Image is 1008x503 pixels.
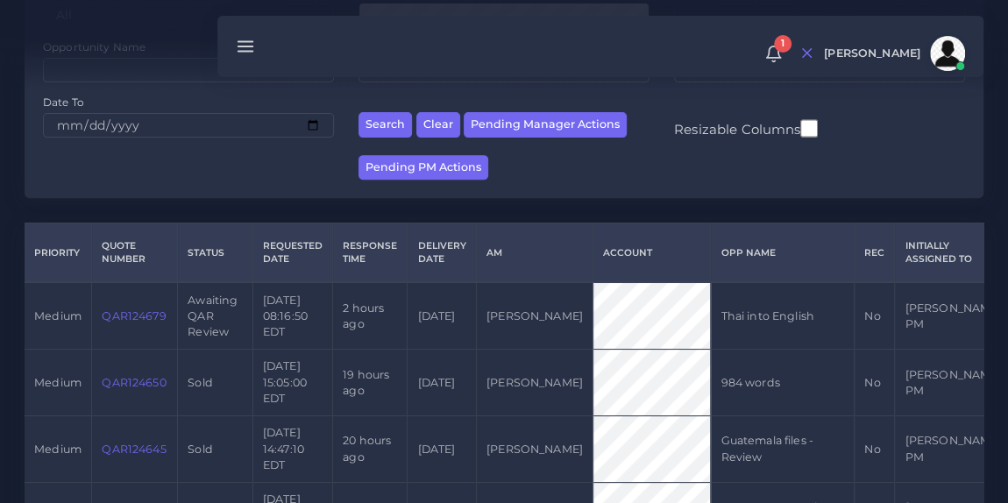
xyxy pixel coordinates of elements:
td: 984 words [711,350,855,416]
th: REC [854,223,894,283]
td: [DATE] 14:47:10 EDT [252,416,332,483]
td: [DATE] 15:05:00 EDT [252,350,332,416]
span: medium [34,376,82,389]
td: [PERSON_NAME] [476,416,593,483]
label: Resizable Columns [674,117,818,139]
th: Delivery Date [408,223,476,283]
td: [DATE] [408,282,476,349]
button: Pending PM Actions [358,155,488,181]
button: Clear [416,112,460,138]
input: Resizable Columns [800,117,818,139]
a: QAR124679 [102,309,166,322]
td: No [854,350,894,416]
td: Awaiting QAR Review [178,282,253,349]
td: [DATE] [408,416,476,483]
td: Sold [178,350,253,416]
a: QAR124650 [102,376,166,389]
td: [PERSON_NAME] [476,282,593,349]
td: [DATE] [408,350,476,416]
span: medium [34,443,82,456]
td: Sold [178,416,253,483]
td: No [854,282,894,349]
th: Requested Date [252,223,332,283]
td: Thai into English [711,282,855,349]
td: 19 hours ago [333,350,408,416]
td: [PERSON_NAME] [476,350,593,416]
button: Search [358,112,412,138]
a: [PERSON_NAME]avatar [815,36,971,71]
th: Priority [25,223,92,283]
td: 20 hours ago [333,416,408,483]
th: Status [178,223,253,283]
span: medium [34,309,82,322]
button: Pending Manager Actions [464,112,627,138]
span: 1 [774,35,791,53]
a: 1 [758,45,789,63]
th: AM [476,223,593,283]
a: QAR124645 [102,443,166,456]
th: Quote Number [92,223,178,283]
td: Guatemala files - Review [711,416,855,483]
td: 2 hours ago [333,282,408,349]
th: Opp Name [711,223,855,283]
label: Date To [43,95,84,110]
td: No [854,416,894,483]
th: Response Time [333,223,408,283]
th: Account [593,223,710,283]
span: [PERSON_NAME] [824,48,920,60]
td: [DATE] 08:16:50 EDT [252,282,332,349]
img: avatar [930,36,965,71]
